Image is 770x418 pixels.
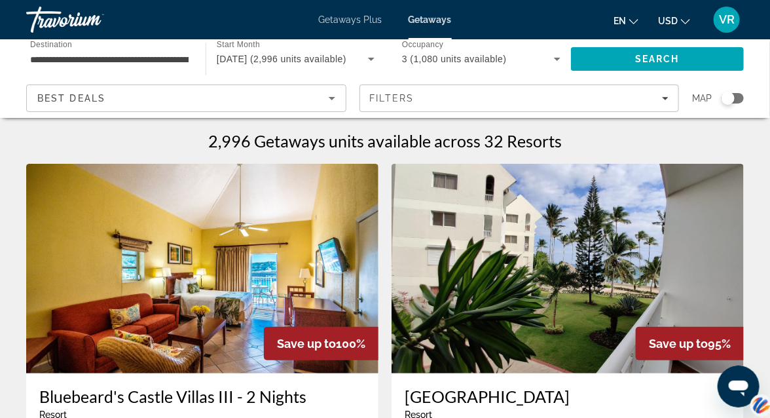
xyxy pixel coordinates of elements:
button: Search [571,47,744,71]
div: 100% [264,327,378,360]
span: Map [692,89,712,107]
a: Getaways [409,14,452,25]
span: Search [635,54,680,64]
span: en [614,16,626,26]
iframe: Button to launch messaging window [718,366,760,408]
span: Best Deals [37,93,105,104]
a: [GEOGRAPHIC_DATA] [405,387,731,406]
span: Filters [370,93,414,104]
button: Filters [359,85,680,112]
span: Save up to [649,337,708,351]
span: Start Month [217,41,260,49]
h1: 2,996 Getaways units available across 32 Resorts [208,131,562,151]
span: 3 (1,080 units available) [402,54,507,64]
div: 95% [636,327,744,360]
input: Select destination [30,52,189,67]
span: Occupancy [402,41,443,49]
span: Destination [30,40,72,48]
a: Travorium [26,3,157,37]
span: VR [719,13,735,26]
span: USD [658,16,678,26]
a: Getaways Plus [319,14,382,25]
img: Bluebeard's Castle Villas III - 2 Nights [26,164,378,373]
button: Change language [614,11,638,30]
span: [DATE] (2,996 units available) [217,54,346,64]
span: Save up to [277,337,336,351]
a: Bluebeard's Castle Villas III - 2 Nights [39,387,365,406]
img: Albatros Club Resort [392,164,744,373]
button: Change currency [658,11,690,30]
button: User Menu [710,6,744,33]
mat-select: Sort by [37,90,335,106]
